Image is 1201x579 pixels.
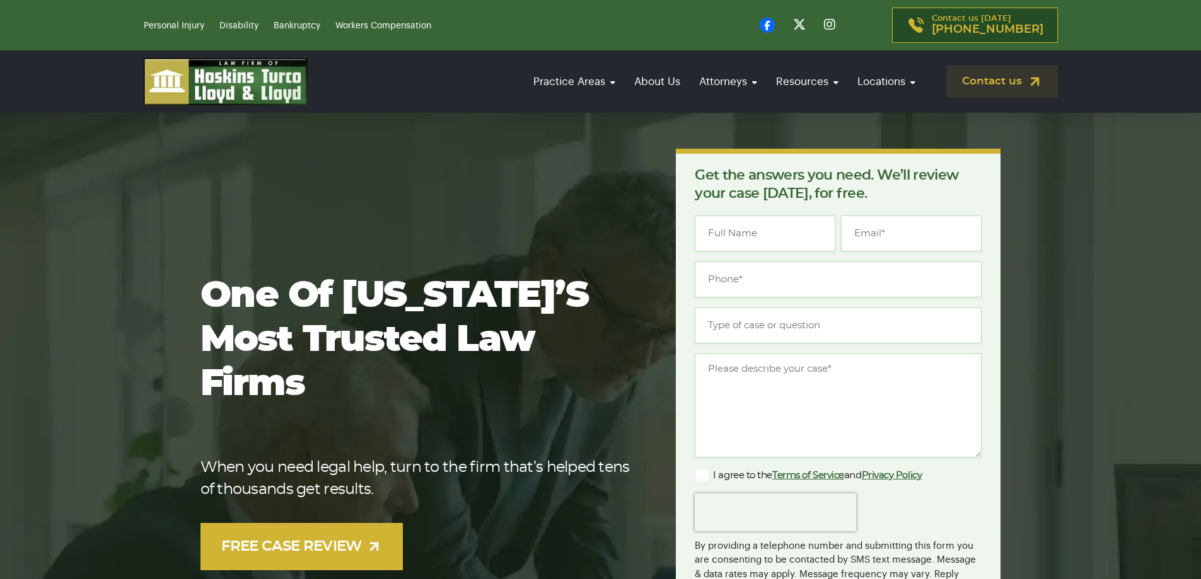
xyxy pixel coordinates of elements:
[851,64,922,100] a: Locations
[892,8,1058,43] a: Contact us [DATE][PHONE_NUMBER]
[200,523,403,570] a: FREE CASE REVIEW
[695,468,922,483] label: I agree to the and
[144,21,204,30] a: Personal Injury
[932,14,1043,36] p: Contact us [DATE]
[932,23,1043,36] span: [PHONE_NUMBER]
[628,64,687,100] a: About Us
[200,274,636,406] h1: One of [US_STATE]’s most trusted law firms
[144,58,308,105] img: logo
[274,21,320,30] a: Bankruptcy
[335,21,431,30] a: Workers Compensation
[693,64,763,100] a: Attorneys
[841,215,982,251] input: Email*
[862,471,922,480] a: Privacy Policy
[772,471,844,480] a: Terms of Service
[695,215,835,251] input: Full Name
[366,539,382,554] img: arrow-up-right-light.svg
[695,493,856,531] iframe: reCAPTCHA
[695,166,982,203] p: Get the answers you need. We’ll review your case [DATE], for free.
[695,261,982,297] input: Phone*
[200,457,636,501] p: When you need legal help, turn to the firm that’s helped tens of thousands get results.
[770,64,845,100] a: Resources
[219,21,258,30] a: Disability
[695,307,982,343] input: Type of case or question
[527,64,622,100] a: Practice Areas
[947,66,1058,98] a: Contact us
